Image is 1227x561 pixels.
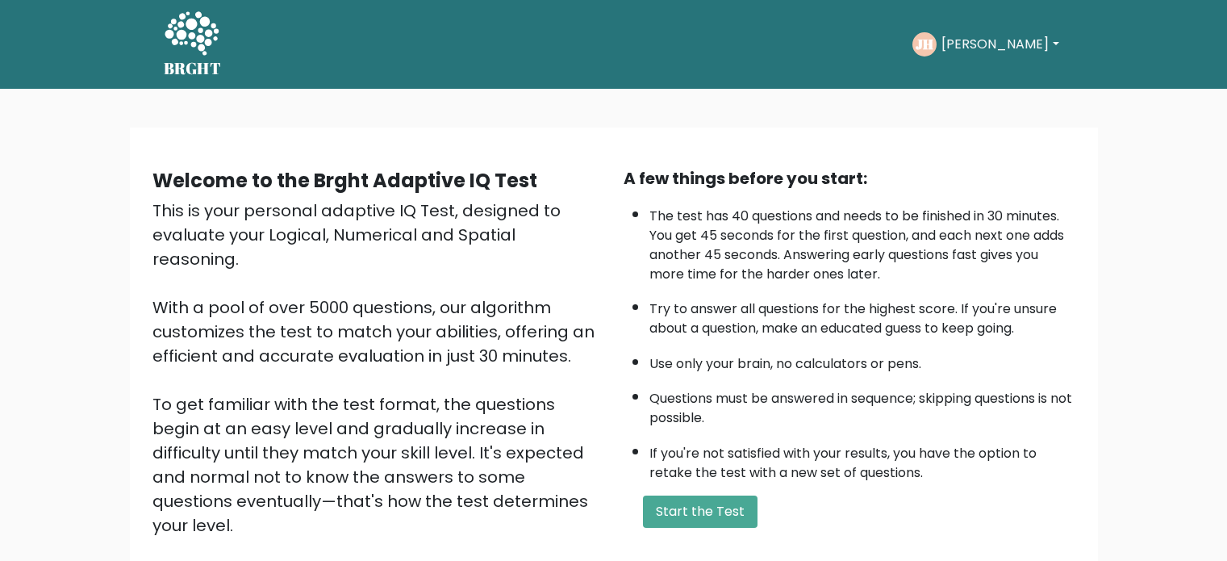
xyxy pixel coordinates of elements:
[649,291,1075,338] li: Try to answer all questions for the highest score. If you're unsure about a question, make an edu...
[643,496,757,528] button: Start the Test
[649,381,1075,428] li: Questions must be answered in sequence; skipping questions is not possible.
[152,167,537,194] b: Welcome to the Brght Adaptive IQ Test
[164,59,222,78] h5: BRGHT
[649,199,1075,284] li: The test has 40 questions and needs to be finished in 30 minutes. You get 45 seconds for the firs...
[624,166,1075,190] div: A few things before you start:
[916,35,933,53] text: JH
[937,34,1063,55] button: [PERSON_NAME]
[164,6,222,82] a: BRGHT
[649,436,1075,483] li: If you're not satisfied with your results, you have the option to retake the test with a new set ...
[649,346,1075,374] li: Use only your brain, no calculators or pens.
